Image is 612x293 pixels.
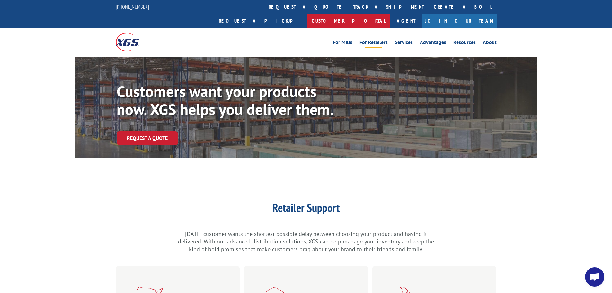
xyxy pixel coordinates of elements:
[214,14,307,28] a: Request a pickup
[359,40,388,47] a: For Retailers
[483,40,497,47] a: About
[117,82,347,118] p: Customers want your products now. XGS helps you deliver them.
[178,230,435,253] p: [DATE] customer wants the shortest possible delay between choosing your product and having it del...
[390,14,422,28] a: Agent
[585,267,604,287] a: Open chat
[453,40,476,47] a: Resources
[395,40,413,47] a: Services
[333,40,352,47] a: For Mills
[420,40,446,47] a: Advantages
[117,131,178,145] a: Request a Quote
[178,202,435,217] h1: Retailer Support
[422,14,497,28] a: Join Our Team
[116,4,149,10] a: [PHONE_NUMBER]
[307,14,390,28] a: Customer Portal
